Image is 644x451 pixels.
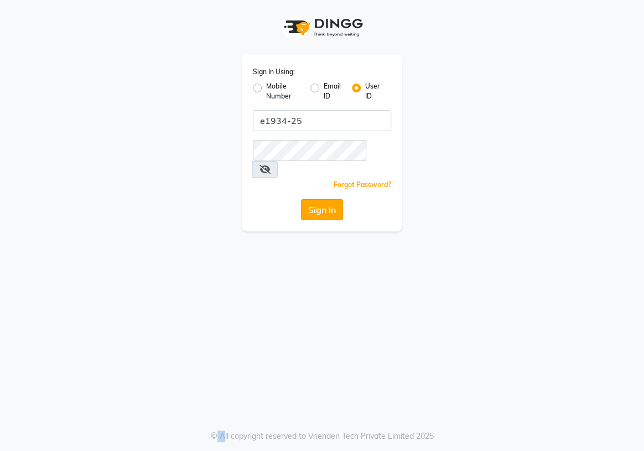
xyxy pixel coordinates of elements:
label: Mobile Number [266,81,302,101]
button: Sign In [301,199,343,220]
label: User ID [365,81,382,101]
label: Email ID [324,81,342,101]
input: Username [253,110,391,131]
img: logo1.svg [278,11,366,44]
input: Username [253,140,366,161]
label: Sign In Using: [253,67,295,77]
a: Forgot Password? [334,180,391,189]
